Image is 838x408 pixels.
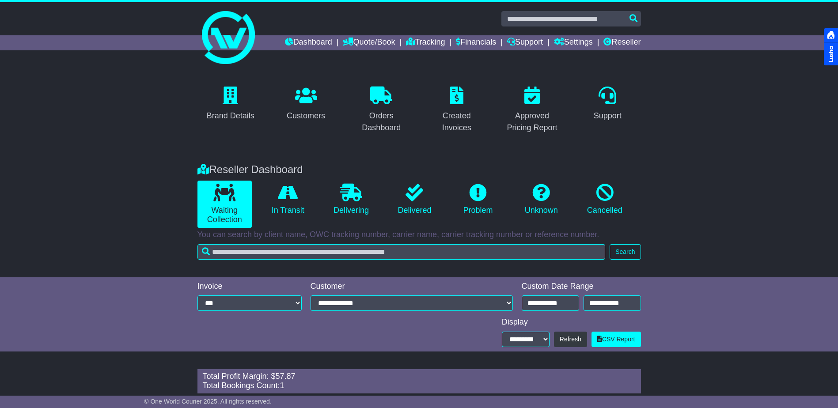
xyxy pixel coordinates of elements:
div: Custom Date Range [522,282,641,291]
div: Created Invoices [429,110,485,134]
div: Support [594,110,622,122]
a: Support [588,83,627,125]
a: Approved Pricing Report [499,83,565,137]
div: Customers [287,110,325,122]
a: Problem [451,181,505,219]
a: Settings [554,35,593,50]
div: Display [502,317,641,327]
span: © One World Courier 2025. All rights reserved. [144,398,272,405]
span: 57.87 [276,372,296,381]
div: Brand Details [207,110,254,122]
button: Search [610,244,641,260]
a: Quote/Book [343,35,395,50]
div: Invoice [197,282,302,291]
button: Refresh [554,332,587,347]
a: Waiting Collection [197,181,252,228]
a: Customers [281,83,331,125]
a: Unknown [514,181,569,219]
span: 1 [280,381,284,390]
a: Reseller [603,35,641,50]
a: Cancelled [577,181,632,219]
div: Orders Dashboard [354,110,409,134]
a: CSV Report [592,332,641,347]
a: Delivering [324,181,378,219]
a: Financials [456,35,496,50]
div: Total Bookings Count: [203,381,636,391]
div: Total Profit Margin: $ [203,372,636,382]
a: Dashboard [285,35,332,50]
p: You can search by client name, OWC tracking number, carrier name, carrier tracking number or refe... [197,230,641,240]
div: Reseller Dashboard [193,163,645,176]
a: Created Invoices [424,83,490,137]
a: In Transit [261,181,315,219]
div: Customer [311,282,513,291]
a: Support [507,35,543,50]
div: Approved Pricing Report [504,110,560,134]
a: Tracking [406,35,445,50]
a: Orders Dashboard [348,83,415,137]
a: Brand Details [201,83,260,125]
a: Delivered [387,181,442,219]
